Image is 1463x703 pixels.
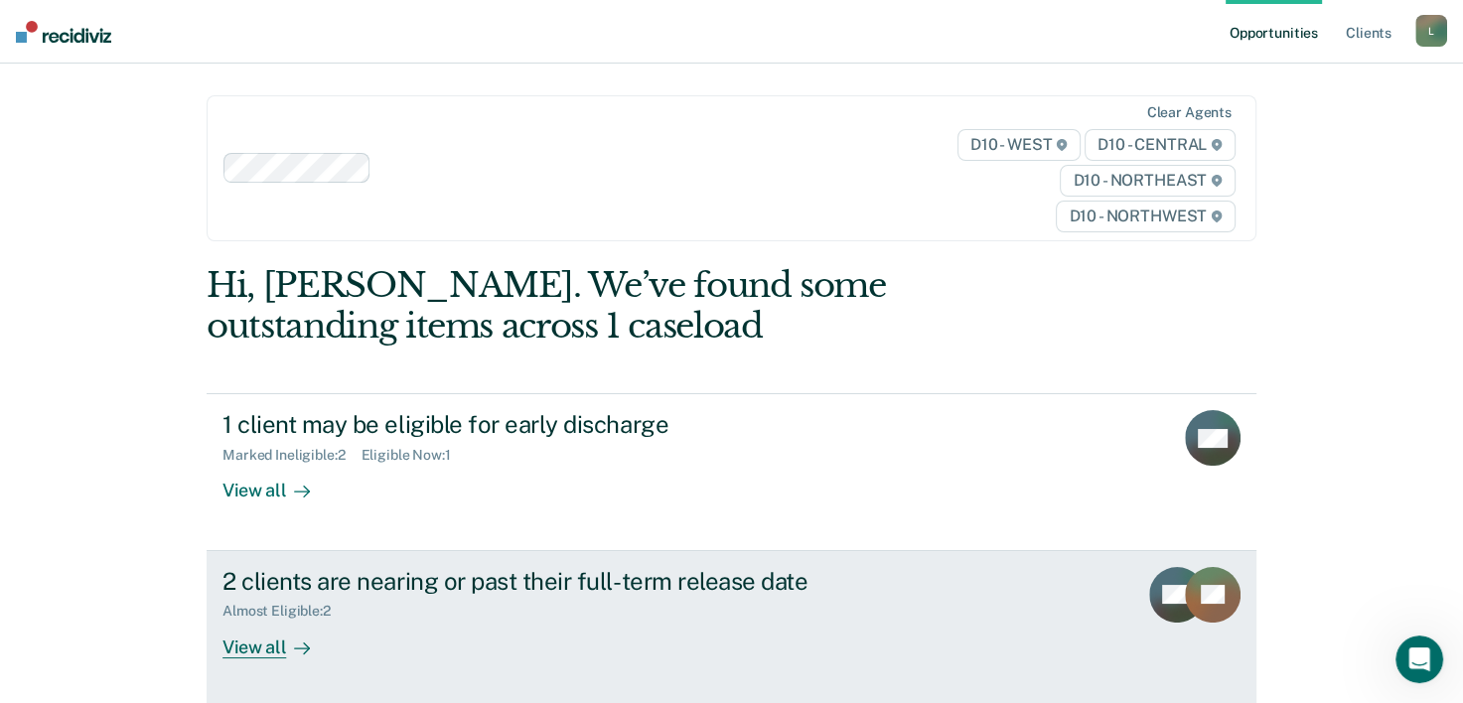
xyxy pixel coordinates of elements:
span: D10 - WEST [957,129,1081,161]
div: View all [222,464,334,502]
span: D10 - NORTHEAST [1060,165,1235,197]
iframe: Intercom live chat [1395,635,1443,683]
div: Almost Eligible : 2 [222,603,347,620]
div: Eligible Now : 1 [362,447,467,464]
div: Hi, [PERSON_NAME]. We’ve found some outstanding items across 1 caseload [207,265,1046,347]
button: L [1415,15,1447,47]
span: D10 - CENTRAL [1085,129,1236,161]
a: 1 client may be eligible for early dischargeMarked Ineligible:2Eligible Now:1View all [207,393,1256,550]
div: 1 client may be eligible for early discharge [222,410,920,439]
div: Clear agents [1147,104,1232,121]
span: D10 - NORTHWEST [1056,201,1235,232]
div: 2 clients are nearing or past their full-term release date [222,567,920,596]
img: Recidiviz [16,21,111,43]
div: View all [222,620,334,658]
div: Marked Ineligible : 2 [222,447,361,464]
